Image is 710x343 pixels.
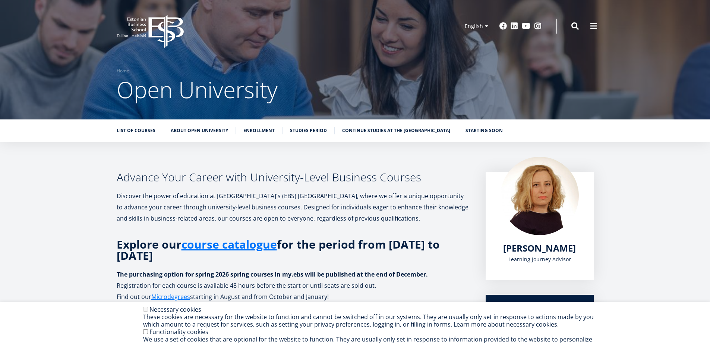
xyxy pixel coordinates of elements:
label: Functionality cookies [149,328,208,336]
a: Starting soon [466,127,503,134]
div: These cookies are necessary for the website to function and cannot be switched off in our systems... [143,313,601,328]
a: List of Courses [117,127,155,134]
p: Registration for each course is available 48 hours before the start or until seats are sold out. ... [117,280,471,302]
h3: Advance Your Career with University-Level Business Courses [117,172,471,183]
a: Enrollment [243,127,275,134]
div: Learning Journey Advisor [501,254,579,265]
p: Discover the power of education at [GEOGRAPHIC_DATA]'s (EBS) [GEOGRAPHIC_DATA], where we offer a ... [117,190,471,224]
a: [PERSON_NAME] [503,243,576,254]
span: Open University [117,74,278,105]
a: Continue studies at the [GEOGRAPHIC_DATA] [342,127,450,134]
a: Youtube [522,22,530,30]
img: Kadri Osula Learning Journey Advisor [501,157,579,235]
a: Linkedin [511,22,518,30]
a: Studies period [290,127,327,134]
a: course catalogue [182,239,277,250]
label: Necessary cookies [149,305,201,314]
strong: Explore our for the period from [DATE] to [DATE] [117,237,440,263]
a: Facebook [499,22,507,30]
a: About Open University [171,127,228,134]
a: Microdegrees [151,291,190,302]
strong: The purchasing option for spring 2026 spring courses in my.ebs will be published at the end of De... [117,270,428,278]
a: Home [117,67,129,75]
a: Instagram [534,22,542,30]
